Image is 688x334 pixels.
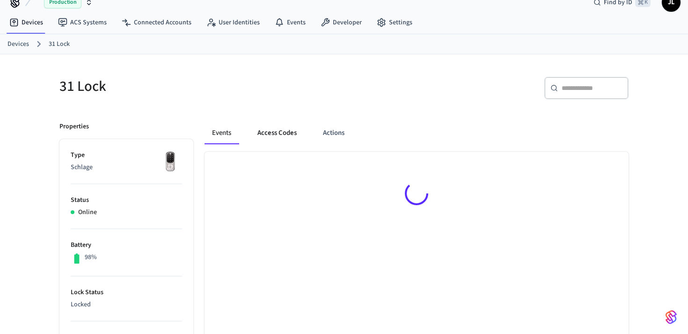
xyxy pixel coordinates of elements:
h5: 31 Lock [59,77,338,96]
img: Yale Assure Touchscreen Wifi Smart Lock, Satin Nickel, Front [159,150,182,174]
a: Settings [369,14,420,31]
button: Actions [315,122,352,144]
a: Developer [313,14,369,31]
button: Events [205,122,239,144]
a: ACS Systems [51,14,114,31]
p: Type [71,150,182,160]
p: Online [78,208,97,217]
img: SeamLogoGradient.69752ec5.svg [666,310,677,325]
a: User Identities [199,14,267,31]
div: ant example [205,122,629,144]
a: Connected Accounts [114,14,199,31]
a: 31 Lock [49,39,70,49]
a: Devices [7,39,29,49]
p: Properties [59,122,89,132]
p: Schlage [71,163,182,172]
p: 98% [85,252,97,262]
p: Battery [71,240,182,250]
a: Events [267,14,313,31]
p: Status [71,195,182,205]
p: Lock Status [71,288,182,297]
button: Access Codes [250,122,304,144]
p: Locked [71,300,182,310]
a: Devices [2,14,51,31]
